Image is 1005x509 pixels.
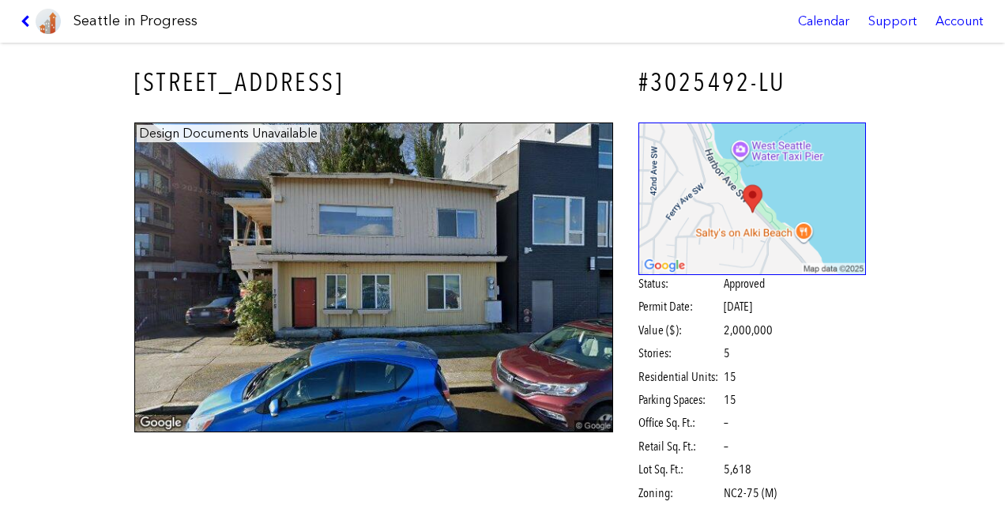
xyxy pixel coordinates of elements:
[638,484,721,502] span: Zoning:
[724,484,777,502] span: NC2-75 (M)
[724,391,736,409] span: 15
[724,414,728,432] span: –
[638,275,721,292] span: Status:
[638,298,721,315] span: Permit Date:
[724,438,728,455] span: –
[724,299,752,314] span: [DATE]
[724,322,773,339] span: 2,000,000
[134,123,613,433] img: 1715_HARBOR_AVE_SW_SEATTLE.jpg
[724,345,730,362] span: 5
[638,461,721,478] span: Lot Sq. Ft.:
[73,11,198,31] h1: Seattle in Progress
[638,65,867,100] h4: #3025492-LU
[724,368,736,386] span: 15
[638,391,721,409] span: Parking Spaces:
[137,125,320,142] figcaption: Design Documents Unavailable
[724,461,751,478] span: 5,618
[638,438,721,455] span: Retail Sq. Ft.:
[724,275,765,292] span: Approved
[638,414,721,432] span: Office Sq. Ft.:
[638,368,721,386] span: Residential Units:
[134,65,613,100] h3: [STREET_ADDRESS]
[638,322,721,339] span: Value ($):
[36,9,61,34] img: favicon-96x96.png
[638,345,721,362] span: Stories:
[638,123,867,275] img: staticmap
